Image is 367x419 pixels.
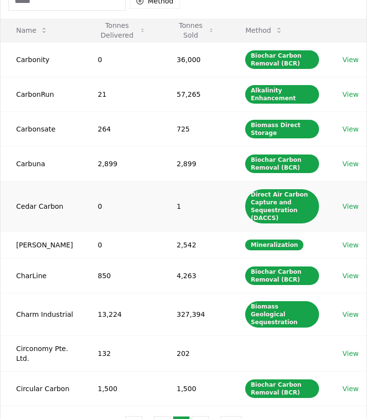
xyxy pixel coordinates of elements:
td: 1,500 [82,371,161,406]
td: 2,542 [161,231,229,258]
td: 725 [161,111,229,146]
div: Biochar Carbon Removal (BCR) [245,266,319,285]
div: Biomass Geological Sequestration [245,301,319,328]
a: View [343,159,359,169]
td: 57,265 [161,77,229,111]
td: 202 [161,335,229,371]
button: Tonnes Sold [169,21,222,40]
a: View [343,349,359,358]
button: Method [237,21,291,40]
button: Name [8,21,56,40]
td: 0 [82,42,161,77]
td: 1 [161,181,229,231]
td: 264 [82,111,161,146]
td: 36,000 [161,42,229,77]
a: View [343,309,359,319]
div: Direct Air Carbon Capture and Sequestration (DACCS) [245,189,319,223]
td: 4,263 [161,258,229,293]
td: Carbuna [0,146,82,181]
td: Cedar Carbon [0,181,82,231]
td: CarbonRun [0,77,82,111]
div: Biomass Direct Storage [245,120,319,138]
div: Alkalinity Enhancement [245,85,319,104]
td: Circular Carbon [0,371,82,406]
a: View [343,240,359,250]
td: 0 [82,231,161,258]
td: Circonomy Pte. Ltd. [0,335,82,371]
a: View [343,89,359,99]
div: Biochar Carbon Removal (BCR) [245,50,319,69]
a: View [343,201,359,211]
div: Biochar Carbon Removal (BCR) [245,379,319,398]
td: 13,224 [82,293,161,335]
td: Carbonsate [0,111,82,146]
td: Carbonity [0,42,82,77]
div: Biochar Carbon Removal (BCR) [245,154,319,173]
td: 850 [82,258,161,293]
a: View [343,55,359,65]
td: CharLine [0,258,82,293]
td: Charm Industrial [0,293,82,335]
td: 0 [82,181,161,231]
td: 2,899 [82,146,161,181]
button: Tonnes Delivered [90,21,153,40]
td: [PERSON_NAME] [0,231,82,258]
div: Mineralization [245,240,303,250]
td: 327,394 [161,293,229,335]
td: 2,899 [161,146,229,181]
td: 132 [82,335,161,371]
td: 1,500 [161,371,229,406]
a: View [343,271,359,281]
a: View [343,124,359,134]
td: 21 [82,77,161,111]
a: View [343,384,359,394]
